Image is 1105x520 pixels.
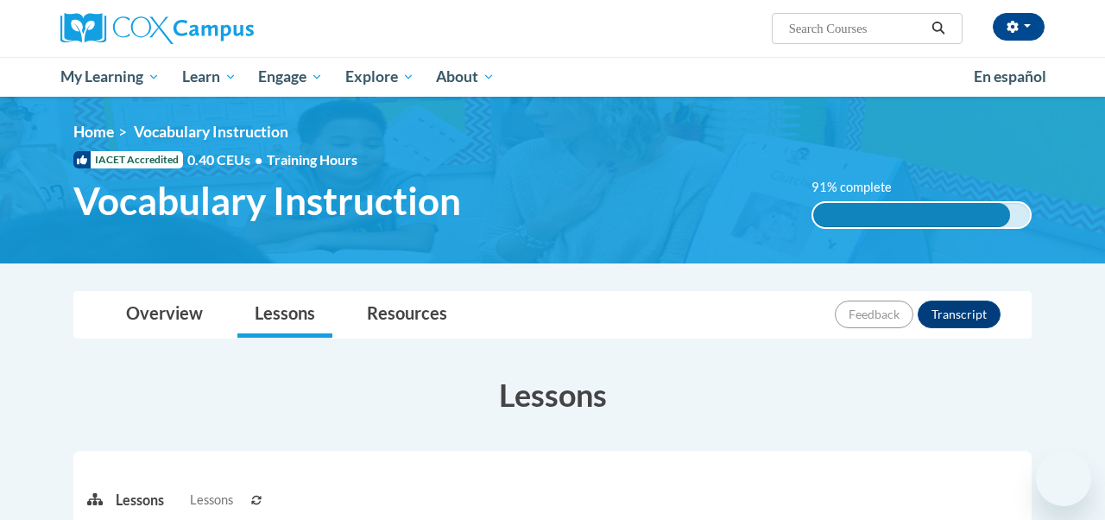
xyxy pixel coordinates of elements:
a: Resources [350,292,464,338]
span: Vocabulary Instruction [134,123,288,141]
div: 91% complete [813,203,1010,227]
label: 91% complete [811,178,911,197]
a: Home [73,123,114,141]
a: Lessons [237,292,332,338]
span: Learn [182,67,237,87]
h3: Lessons [73,373,1032,416]
span: About [436,67,495,87]
button: Feedback [835,301,913,328]
a: Explore [334,57,426,97]
button: Transcript [918,301,1001,328]
button: Account Settings [993,13,1045,41]
span: Explore [345,67,414,87]
span: Engage [258,67,323,87]
span: Lessons [190,491,233,510]
span: • [255,151,262,168]
div: Main menu [47,57,1058,97]
a: En español [963,59,1058,95]
input: Search Courses [787,18,925,39]
iframe: Button to launch messaging window [1036,451,1091,506]
a: Learn [171,57,248,97]
button: Search [925,18,951,39]
span: Vocabulary Instruction [73,178,461,224]
span: My Learning [60,67,160,87]
span: IACET Accredited [73,151,183,168]
span: En español [974,67,1046,86]
span: Training Hours [267,151,357,168]
a: Engage [247,57,334,97]
a: Overview [109,292,220,338]
a: About [426,57,507,97]
img: Cox Campus [60,13,254,44]
a: My Learning [49,57,171,97]
p: Lessons [116,491,164,510]
a: Cox Campus [60,13,371,44]
span: 0.40 CEUs [187,150,267,169]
